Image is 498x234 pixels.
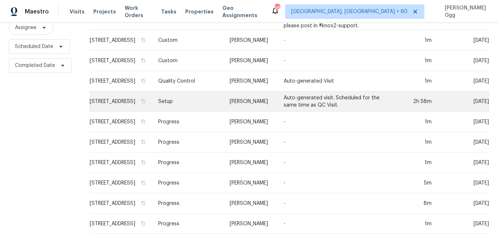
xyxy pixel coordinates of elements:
[437,30,489,51] td: [DATE]
[398,214,437,234] td: 1m
[398,51,437,71] td: 1m
[224,214,278,234] td: [PERSON_NAME]
[152,91,224,112] td: Setup
[152,152,224,173] td: Progress
[15,43,53,50] span: Scheduled Date
[140,78,147,84] button: Copy Address
[398,30,437,51] td: 1m
[278,214,398,234] td: -
[437,112,489,132] td: [DATE]
[89,152,152,173] td: [STREET_ADDRESS]
[398,173,437,193] td: 5m
[398,152,437,173] td: 1m
[89,91,152,112] td: [STREET_ADDRESS]
[278,173,398,193] td: -
[278,30,398,51] td: -
[89,214,152,234] td: [STREET_ADDRESS]
[152,132,224,152] td: Progress
[278,152,398,173] td: -
[140,118,147,125] button: Copy Address
[89,30,152,51] td: [STREET_ADDRESS]
[278,51,398,71] td: -
[398,132,437,152] td: 1m
[89,71,152,91] td: [STREET_ADDRESS]
[398,91,437,112] td: 2h 58m
[275,4,280,12] div: 586
[442,4,487,19] span: [PERSON_NAME] Ggg
[140,37,147,43] button: Copy Address
[224,193,278,214] td: [PERSON_NAME]
[152,51,224,71] td: Custom
[89,173,152,193] td: [STREET_ADDRESS]
[15,62,55,69] span: Completed Date
[398,71,437,91] td: 1m
[185,8,214,15] span: Properties
[140,220,147,227] button: Copy Address
[437,173,489,193] td: [DATE]
[437,51,489,71] td: [DATE]
[70,8,85,15] span: Visits
[140,98,147,104] button: Copy Address
[224,173,278,193] td: [PERSON_NAME]
[125,4,152,19] span: Work Orders
[140,57,147,64] button: Copy Address
[224,30,278,51] td: [PERSON_NAME]
[152,71,224,91] td: Quality Control
[437,91,489,112] td: [DATE]
[15,24,36,31] span: Assignee
[437,71,489,91] td: [DATE]
[161,9,176,14] span: Tasks
[152,173,224,193] td: Progress
[25,8,49,15] span: Maestro
[278,132,398,152] td: -
[224,152,278,173] td: [PERSON_NAME]
[89,193,152,214] td: [STREET_ADDRESS]
[224,91,278,112] td: [PERSON_NAME]
[224,112,278,132] td: [PERSON_NAME]
[278,193,398,214] td: -
[437,193,489,214] td: [DATE]
[89,132,152,152] td: [STREET_ADDRESS]
[89,51,152,71] td: [STREET_ADDRESS]
[89,112,152,132] td: [STREET_ADDRESS]
[140,139,147,145] button: Copy Address
[224,51,278,71] td: [PERSON_NAME]
[222,4,262,19] span: Geo Assignments
[152,112,224,132] td: Progress
[152,214,224,234] td: Progress
[152,193,224,214] td: Progress
[224,71,278,91] td: [PERSON_NAME]
[140,159,147,166] button: Copy Address
[437,152,489,173] td: [DATE]
[398,193,437,214] td: 8m
[291,8,408,15] span: [GEOGRAPHIC_DATA], [GEOGRAPHIC_DATA] + 60
[152,30,224,51] td: Custom
[437,132,489,152] td: [DATE]
[224,132,278,152] td: [PERSON_NAME]
[278,112,398,132] td: -
[140,179,147,186] button: Copy Address
[398,112,437,132] td: 1m
[278,71,398,91] td: Auto-generated Visit
[93,8,116,15] span: Projects
[278,91,398,112] td: Auto-generated visit. Scheduled for the same time as QC Visit.
[140,200,147,206] button: Copy Address
[437,214,489,234] td: [DATE]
